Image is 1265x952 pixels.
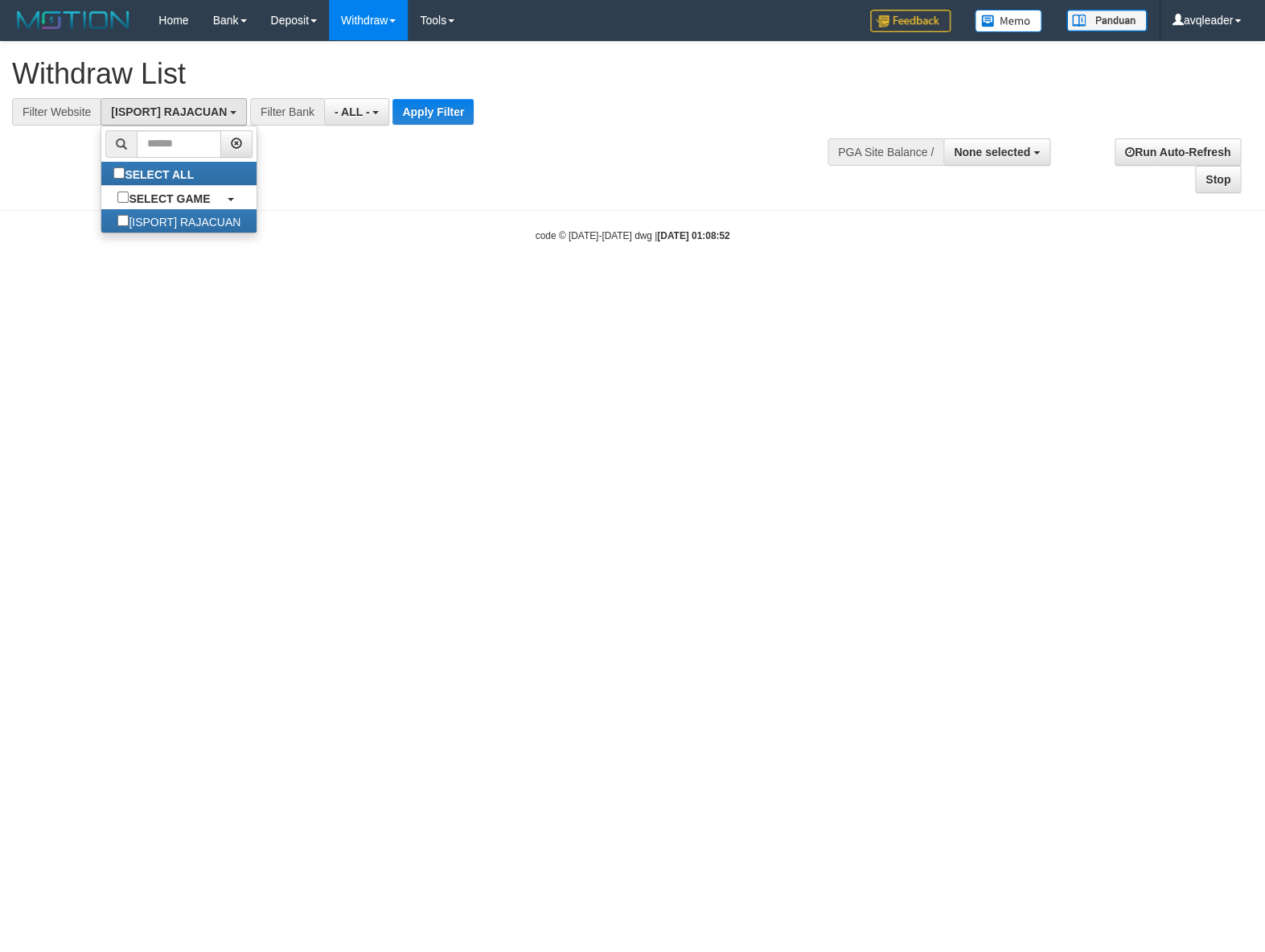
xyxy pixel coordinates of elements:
b: SELECT GAME [129,192,210,205]
span: [ISPORT] RAJACUAN [111,105,227,118]
input: SELECT GAME [117,192,129,203]
a: Stop [1195,166,1241,193]
label: SELECT ALL [101,162,210,185]
button: None selected [943,138,1050,166]
input: SELECT ALL [113,167,125,179]
a: Run Auto-Refresh [1115,138,1241,166]
span: - ALL - [335,105,370,118]
input: [ISPORT] RAJACUAN [117,215,129,226]
a: SELECT GAME [101,186,257,209]
strong: [DATE] 01:08:52 [657,230,729,241]
img: MOTION_logo.png [12,8,134,32]
div: PGA Site Balance / [828,138,943,166]
img: Feedback.jpg [870,10,951,32]
small: code © [DATE]-[DATE] dwg | [536,230,730,241]
img: panduan.png [1066,10,1147,31]
img: Button%20Memo.svg [975,10,1042,32]
span: None selected [954,146,1030,159]
div: Filter Website [12,98,101,126]
label: [ISPORT] RAJACUAN [101,209,257,233]
button: [ISPORT] RAJACUAN [101,98,247,126]
button: - ALL - [324,98,389,126]
button: Apply Filter [392,99,474,125]
h1: Withdraw List [12,58,828,90]
div: Filter Bank [250,98,324,126]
